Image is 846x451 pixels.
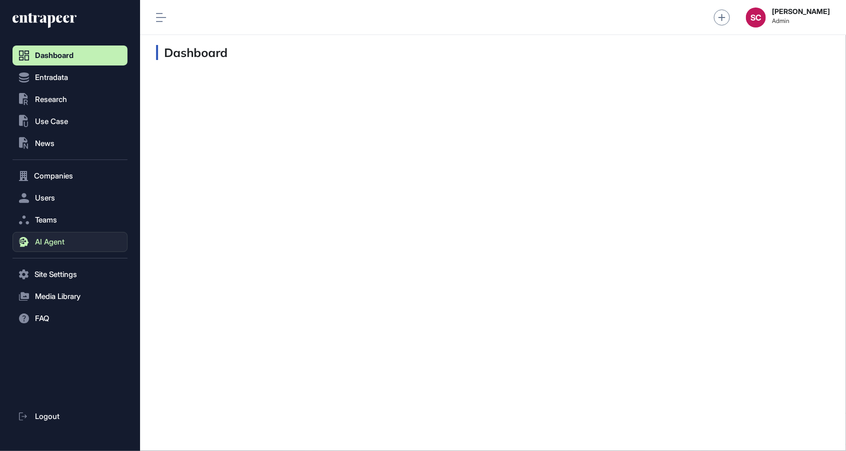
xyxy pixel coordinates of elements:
[13,188,128,208] button: Users
[35,139,55,147] span: News
[35,238,65,246] span: AI Agent
[13,166,128,186] button: Companies
[13,406,128,426] a: Logout
[13,210,128,230] button: Teams
[772,7,830,15] strong: [PERSON_NAME]
[13,111,128,131] button: Use Case
[13,232,128,252] button: AI Agent
[35,314,49,322] span: FAQ
[35,216,57,224] span: Teams
[13,45,128,65] a: Dashboard
[772,17,830,24] span: Admin
[35,95,67,103] span: Research
[13,89,128,109] button: Research
[156,45,228,60] h3: Dashboard
[35,292,81,300] span: Media Library
[13,133,128,153] button: News
[13,67,128,87] button: Entradata
[35,270,77,278] span: Site Settings
[13,286,128,306] button: Media Library
[746,7,766,27] button: SC
[35,194,55,202] span: Users
[35,412,60,420] span: Logout
[13,264,128,284] button: Site Settings
[34,172,73,180] span: Companies
[35,73,68,81] span: Entradata
[13,308,128,328] button: FAQ
[35,51,74,59] span: Dashboard
[35,117,68,125] span: Use Case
